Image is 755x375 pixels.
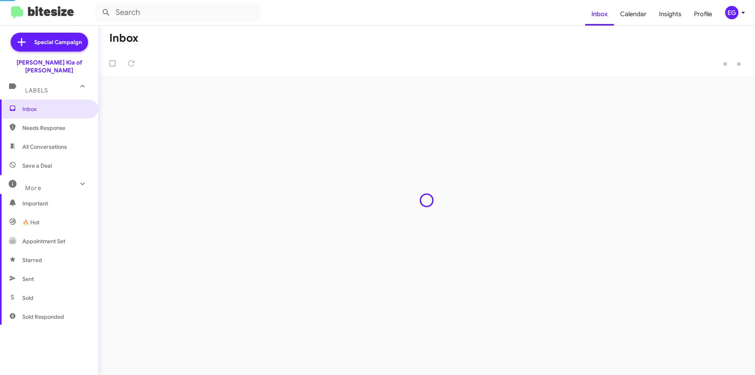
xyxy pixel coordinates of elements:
a: Insights [653,3,688,26]
span: More [25,185,41,192]
a: Profile [688,3,718,26]
span: » [737,59,741,68]
span: Inbox [22,105,89,113]
a: Calendar [614,3,653,26]
nav: Page navigation example [719,55,746,72]
span: 🔥 Hot [22,218,39,226]
button: EG [718,6,746,19]
input: Search [95,3,260,22]
span: Sent [22,275,34,283]
div: EG [725,6,738,19]
span: Labels [25,87,48,94]
span: All Conversations [22,143,67,151]
a: Inbox [585,3,614,26]
span: Appointment Set [22,237,65,245]
span: « [723,59,727,68]
span: Sold Responded [22,313,64,321]
span: Starred [22,256,42,264]
h1: Inbox [109,32,138,44]
span: Important [22,200,89,207]
span: Needs Response [22,124,89,132]
span: Save a Deal [22,162,52,170]
a: Special Campaign [11,33,88,52]
button: Next [732,55,746,72]
span: Special Campaign [34,38,82,46]
span: Sold [22,294,33,302]
button: Previous [718,55,732,72]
